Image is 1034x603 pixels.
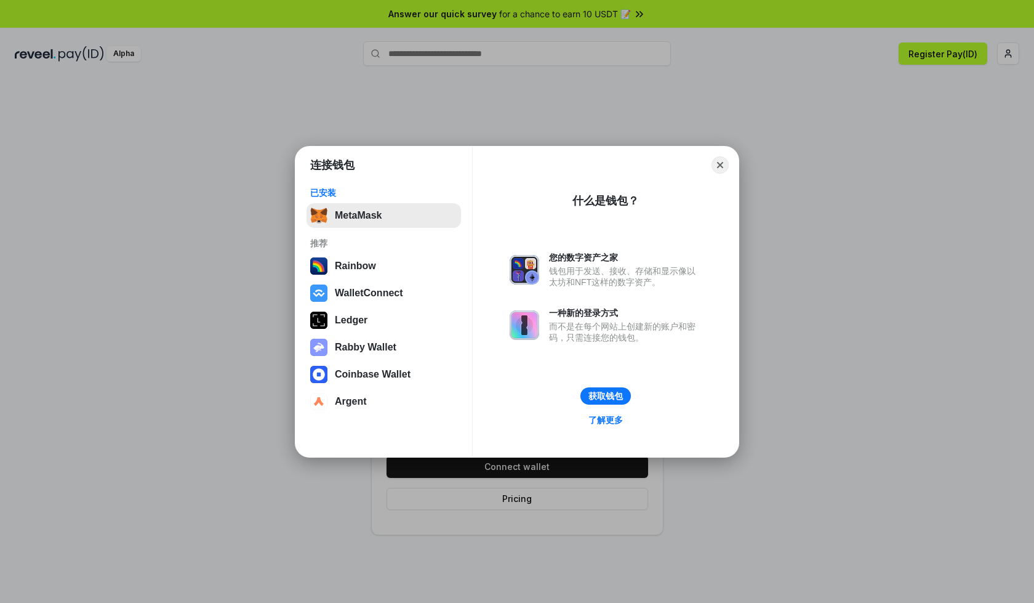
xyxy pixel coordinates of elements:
[335,261,376,272] div: Rainbow
[580,387,631,405] button: 获取钱包
[335,396,367,407] div: Argent
[335,210,382,221] div: MetaMask
[307,203,461,228] button: MetaMask
[510,255,539,285] img: svg+xml,%3Csvg%20xmlns%3D%22http%3A%2F%2Fwww.w3.org%2F2000%2Fsvg%22%20fill%3D%22none%22%20viewBox...
[588,391,623,402] div: 获取钱包
[310,393,327,410] img: svg+xml,%3Csvg%20width%3D%2228%22%20height%3D%2228%22%20viewBox%3D%220%200%2028%2028%22%20fill%3D...
[310,312,327,329] img: svg+xml,%3Csvg%20xmlns%3D%22http%3A%2F%2Fwww.w3.org%2F2000%2Fsvg%22%20width%3D%2228%22%20height%3...
[335,342,396,353] div: Rabby Wallet
[310,339,327,356] img: svg+xml,%3Csvg%20xmlns%3D%22http%3A%2F%2Fwww.w3.org%2F2000%2Fsvg%22%20fill%3D%22none%22%20viewBox...
[307,335,461,360] button: Rabby Wallet
[307,362,461,387] button: Coinbase Wallet
[549,265,702,288] div: 钱包用于发送、接收、存储和显示像以太坊和NFT这样的数字资产。
[335,369,411,380] div: Coinbase Wallet
[307,254,461,278] button: Rainbow
[549,321,702,343] div: 而不是在每个网站上创建新的账户和密码，只需连接您的钱包。
[310,158,355,172] h1: 连接钱包
[549,252,702,263] div: 您的数字资产之家
[572,193,639,208] div: 什么是钱包？
[310,257,327,275] img: svg+xml,%3Csvg%20width%3D%22120%22%20height%3D%22120%22%20viewBox%3D%220%200%20120%20120%22%20fil...
[588,415,623,426] div: 了解更多
[581,412,630,428] a: 了解更多
[310,366,327,383] img: svg+xml,%3Csvg%20width%3D%2228%22%20height%3D%2228%22%20viewBox%3D%220%200%2028%2028%22%20fill%3D...
[510,310,539,340] img: svg+xml,%3Csvg%20xmlns%3D%22http%3A%2F%2Fwww.w3.org%2F2000%2Fsvg%22%20fill%3D%22none%22%20viewBox...
[310,238,457,249] div: 推荐
[335,288,403,299] div: WalletConnect
[307,389,461,414] button: Argent
[307,281,461,306] button: WalletConnect
[711,156,729,174] button: Close
[549,307,702,318] div: 一种新的登录方式
[307,308,461,333] button: Ledger
[335,315,367,326] div: Ledger
[310,285,327,302] img: svg+xml,%3Csvg%20width%3D%2228%22%20height%3D%2228%22%20viewBox%3D%220%200%2028%2028%22%20fill%3D...
[310,207,327,224] img: svg+xml,%3Csvg%20fill%3D%22none%22%20height%3D%2233%22%20viewBox%3D%220%200%2035%2033%22%20width%...
[310,187,457,198] div: 已安装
